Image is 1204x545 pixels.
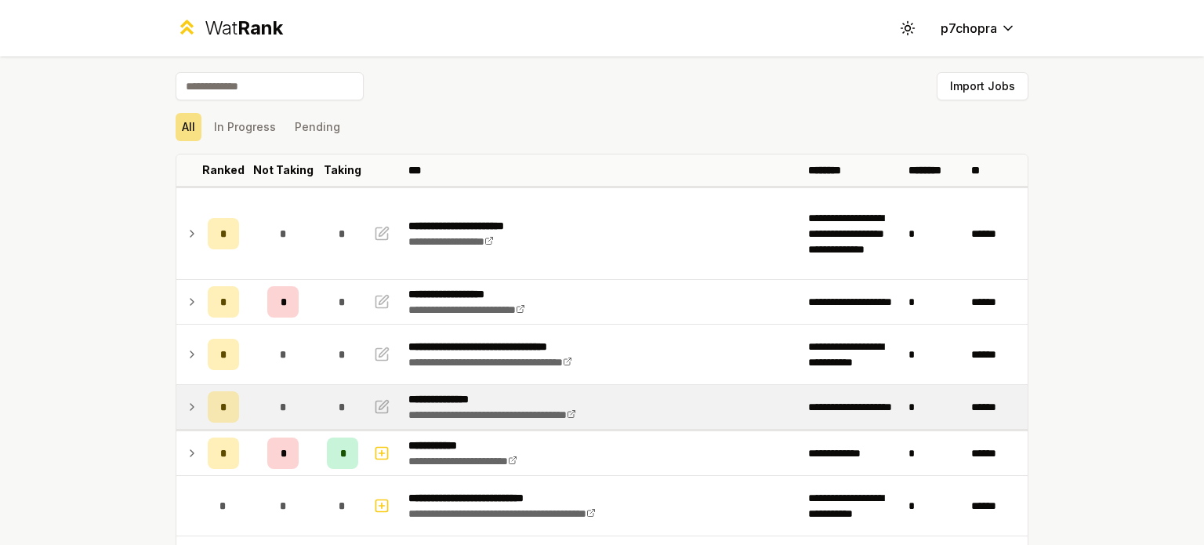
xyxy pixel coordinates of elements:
[937,72,1028,100] button: Import Jobs
[238,16,283,39] span: Rank
[176,16,283,41] a: WatRank
[324,162,361,178] p: Taking
[208,113,282,141] button: In Progress
[288,113,346,141] button: Pending
[202,162,245,178] p: Ranked
[205,16,283,41] div: Wat
[941,19,997,38] span: p7chopra
[928,14,1028,42] button: p7chopra
[176,113,201,141] button: All
[253,162,314,178] p: Not Taking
